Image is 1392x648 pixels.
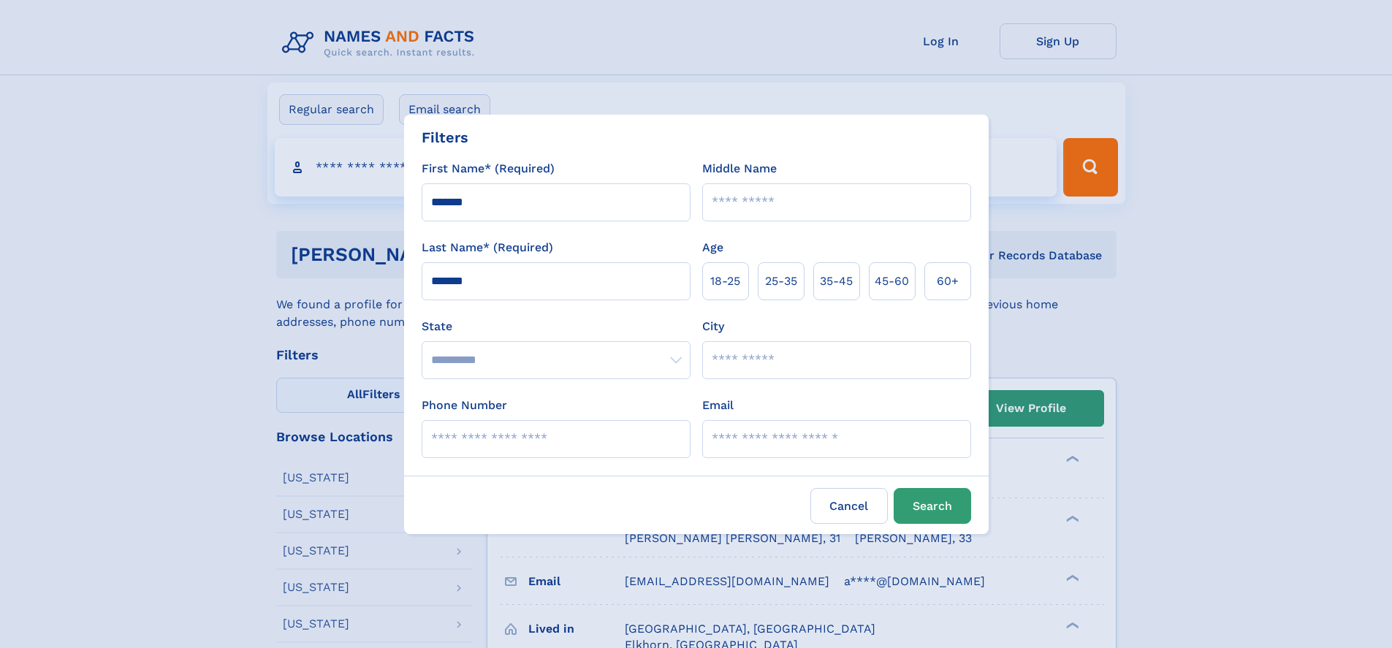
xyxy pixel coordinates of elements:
label: Email [702,397,734,414]
label: State [422,318,691,335]
span: 18‑25 [710,272,740,290]
label: City [702,318,724,335]
span: 25‑35 [765,272,797,290]
label: Last Name* (Required) [422,239,553,256]
label: Middle Name [702,160,777,178]
span: 35‑45 [820,272,853,290]
div: Filters [422,126,468,148]
span: 45‑60 [875,272,909,290]
button: Search [894,488,971,524]
label: First Name* (Required) [422,160,555,178]
label: Phone Number [422,397,507,414]
label: Age [702,239,723,256]
label: Cancel [810,488,888,524]
span: 60+ [937,272,959,290]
